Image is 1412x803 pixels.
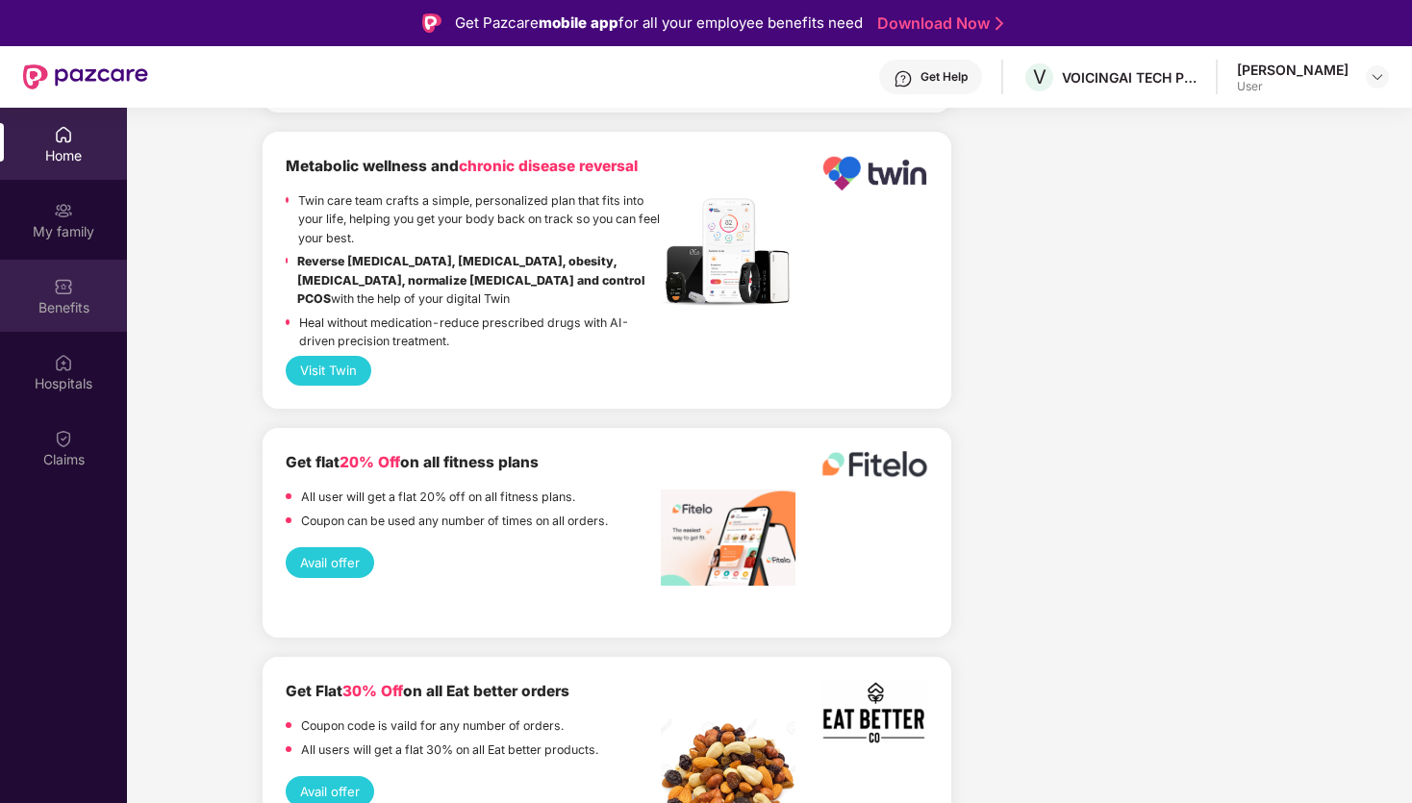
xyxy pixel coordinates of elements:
[1370,69,1385,85] img: svg+xml;base64,PHN2ZyBpZD0iRHJvcGRvd24tMzJ4MzIiIHhtbG5zPSJodHRwOi8vd3d3LnczLm9yZy8yMDAwL3N2ZyIgd2...
[286,682,569,700] b: Get Flat on all Eat better orders
[286,157,638,175] b: Metabolic wellness and
[920,69,968,85] div: Get Help
[301,740,598,759] p: All users will get a flat 30% on all Eat better products.
[286,547,374,577] button: Avail offer
[877,13,997,34] a: Download Now
[661,489,795,586] img: image%20fitelo.jpeg
[298,191,661,247] p: Twin care team crafts a simple, personalized plan that fits into your life, helping you get your ...
[54,125,73,144] img: svg+xml;base64,PHN2ZyBpZD0iSG9tZSIgeG1sbnM9Imh0dHA6Ly93d3cudzMub3JnLzIwMDAvc3ZnIiB3aWR0aD0iMjAiIG...
[1062,68,1197,87] div: VOICINGAI TECH PRIVATE LIMITED
[1237,61,1349,79] div: [PERSON_NAME]
[821,155,928,192] img: Logo.png
[297,254,645,306] strong: Reverse [MEDICAL_DATA], [MEDICAL_DATA], obesity, [MEDICAL_DATA], normalize [MEDICAL_DATA] and con...
[340,453,400,471] span: 20% Off
[286,453,539,471] b: Get flat on all fitness plans
[1237,79,1349,94] div: User
[301,488,575,506] p: All user will get a flat 20% off on all fitness plans.
[455,12,863,35] div: Get Pazcare for all your employee benefits need
[23,64,148,89] img: New Pazcare Logo
[286,356,371,386] button: Visit Twin
[422,13,441,33] img: Logo
[299,314,660,351] p: Heal without medication-reduce prescribed drugs with AI-driven precision treatment.
[301,512,608,530] p: Coupon can be used any number of times on all orders.
[539,13,618,32] strong: mobile app
[301,716,564,735] p: Coupon code is vaild for any number of orders.
[821,680,928,745] img: Screenshot%202022-11-17%20at%202.10.19%20PM.png
[297,252,660,308] p: with the help of your digital Twin
[54,277,73,296] img: svg+xml;base64,PHN2ZyBpZD0iQmVuZWZpdHMiIHhtbG5zPSJodHRwOi8vd3d3LnczLm9yZy8yMDAwL3N2ZyIgd2lkdGg9Ij...
[661,193,795,311] img: Header.jpg
[821,451,928,477] img: fitelo%20logo.png
[54,429,73,448] img: svg+xml;base64,PHN2ZyBpZD0iQ2xhaW0iIHhtbG5zPSJodHRwOi8vd3d3LnczLm9yZy8yMDAwL3N2ZyIgd2lkdGg9IjIwIi...
[996,13,1003,34] img: Stroke
[894,69,913,88] img: svg+xml;base64,PHN2ZyBpZD0iSGVscC0zMngzMiIgeG1sbnM9Imh0dHA6Ly93d3cudzMub3JnLzIwMDAvc3ZnIiB3aWR0aD...
[54,201,73,220] img: svg+xml;base64,PHN2ZyB3aWR0aD0iMjAiIGhlaWdodD0iMjAiIHZpZXdCb3g9IjAgMCAyMCAyMCIgZmlsbD0ibm9uZSIgeG...
[1033,65,1046,88] span: V
[342,682,403,700] span: 30% Off
[459,157,638,175] span: chronic disease reversal
[54,353,73,372] img: svg+xml;base64,PHN2ZyBpZD0iSG9zcGl0YWxzIiB4bWxucz0iaHR0cDovL3d3dy53My5vcmcvMjAwMC9zdmciIHdpZHRoPS...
